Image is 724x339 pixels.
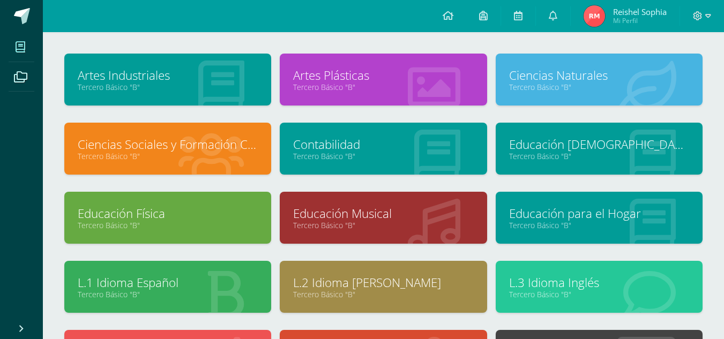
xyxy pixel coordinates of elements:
[293,220,473,230] a: Tercero Básico "B"
[509,274,689,291] a: L.3 Idioma Inglés
[293,67,473,84] a: Artes Plásticas
[78,67,258,84] a: Artes Industriales
[584,5,605,27] img: 0b318f98f042d2ed662520fecf106ed1.png
[293,289,473,299] a: Tercero Básico "B"
[509,136,689,153] a: Educación [DEMOGRAPHIC_DATA]
[78,136,258,153] a: Ciencias Sociales y Formación Ciudadana
[509,205,689,222] a: Educación para el Hogar
[509,289,689,299] a: Tercero Básico "B"
[78,274,258,291] a: L.1 Idioma Español
[78,151,258,161] a: Tercero Básico "B"
[509,151,689,161] a: Tercero Básico "B"
[293,151,473,161] a: Tercero Básico "B"
[78,205,258,222] a: Educación Física
[509,220,689,230] a: Tercero Básico "B"
[78,82,258,92] a: Tercero Básico "B"
[293,136,473,153] a: Contabilidad
[509,82,689,92] a: Tercero Básico "B"
[293,82,473,92] a: Tercero Básico "B"
[78,220,258,230] a: Tercero Básico "B"
[613,6,667,17] span: Reishel Sophia
[509,67,689,84] a: Ciencias Naturales
[613,16,667,25] span: Mi Perfil
[78,289,258,299] a: Tercero Básico "B"
[293,274,473,291] a: L.2 Idioma [PERSON_NAME]
[293,205,473,222] a: Educación Musical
